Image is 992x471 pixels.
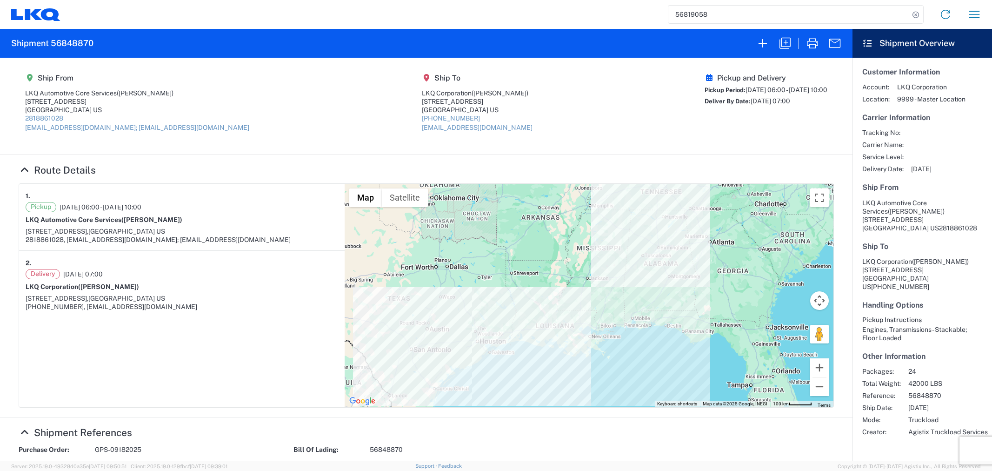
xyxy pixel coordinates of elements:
span: [GEOGRAPHIC_DATA] US [88,295,165,302]
span: ([PERSON_NAME]) [78,283,139,290]
button: Zoom out [810,377,829,396]
span: Account: [862,83,890,91]
button: Toggle fullscreen view [810,188,829,207]
span: ([PERSON_NAME]) [117,89,173,97]
span: Tracking No: [862,128,904,137]
h5: Carrier Information [862,113,982,122]
span: [DATE] 09:50:51 [89,464,126,469]
span: Pickup [26,202,56,212]
span: 100 km [773,401,789,406]
a: 2818861028 [25,114,63,122]
span: Carrier Name: [862,141,904,149]
span: 42000 LBS [908,379,988,388]
a: Terms [818,403,831,408]
span: Copyright © [DATE]-[DATE] Agistix Inc., All Rights Reserved [838,462,981,471]
span: ([PERSON_NAME]) [888,208,945,215]
div: [PHONE_NUMBER], [EMAIL_ADDRESS][DOMAIN_NAME] [26,303,338,311]
span: [DATE] 09:39:01 [190,464,227,469]
a: [EMAIL_ADDRESS][DOMAIN_NAME]; [EMAIL_ADDRESS][DOMAIN_NAME] [25,124,249,131]
span: 9999 - Master Location [897,95,965,103]
span: Client: 2025.19.0-129fbcf [131,464,227,469]
span: GPS-09182025 [95,445,141,454]
div: [GEOGRAPHIC_DATA] US [25,106,249,114]
a: Hide Details [19,164,96,176]
strong: 2. [26,257,32,269]
span: ([PERSON_NAME]) [121,216,182,223]
span: Mode: [862,416,901,424]
strong: 1. [26,190,30,202]
h5: Handling Options [862,301,982,310]
div: LKQ Automotive Core Services [25,89,249,97]
button: Show street map [349,188,382,207]
span: 24 [908,367,988,376]
span: [DATE] 06:00 - [DATE] 10:00 [746,86,827,94]
h6: Pickup Instructions [862,316,982,324]
span: ([PERSON_NAME]) [912,258,969,265]
span: Packages: [862,367,901,376]
span: Total Weight: [862,379,901,388]
span: Location: [862,95,890,103]
span: Map data ©2025 Google, INEGI [703,401,767,406]
span: Truckload [908,416,988,424]
div: Engines, Transmissions - Stackable; Floor Loaded [862,325,982,342]
a: [EMAIL_ADDRESS][DOMAIN_NAME] [422,124,533,131]
h5: Ship To [422,74,533,82]
div: [STREET_ADDRESS] [422,97,533,106]
div: [GEOGRAPHIC_DATA] US [422,106,533,114]
button: Map Scale: 100 km per 46 pixels [770,401,815,407]
span: [DATE] [911,165,932,173]
span: Server: 2025.19.0-49328d0a35e [11,464,126,469]
h5: Customer Information [862,67,982,76]
span: [GEOGRAPHIC_DATA] US [88,228,165,235]
h5: Ship From [25,74,249,82]
a: Feedback [438,463,462,469]
h5: Ship To [862,242,982,251]
span: Reference: [862,391,901,400]
header: Shipment Overview [852,29,992,58]
button: Keyboard shortcuts [657,401,697,407]
span: Delivery [26,269,60,279]
a: Open this area in Google Maps (opens a new window) [347,395,378,407]
span: Service Level: [862,153,904,161]
span: [DATE] 07:00 [63,270,103,278]
span: [DATE] [908,404,988,412]
h2: Shipment 56848870 [11,38,93,49]
span: 56848870 [908,391,988,400]
span: ([PERSON_NAME]) [472,89,528,97]
a: [PHONE_NUMBER] [422,114,480,122]
address: [GEOGRAPHIC_DATA] US [862,257,982,291]
a: Support [415,463,439,469]
span: Ship Date: [862,404,901,412]
button: Map camera controls [810,291,829,310]
address: [GEOGRAPHIC_DATA] US [862,199,982,232]
img: Google [347,395,378,407]
span: Agistix Truckload Services [908,428,988,436]
span: [STREET_ADDRESS], [26,295,88,302]
strong: LKQ Corporation [26,283,139,290]
span: [DATE] 07:00 [751,97,790,105]
strong: Bill Of Lading: [293,445,363,454]
span: LKQ Automotive Core Services [862,199,927,215]
span: Deliver By Date: [705,98,751,105]
span: [STREET_ADDRESS] [862,216,924,223]
h5: Other Information [862,352,982,361]
span: [PHONE_NUMBER] [871,283,929,290]
span: [STREET_ADDRESS], [26,228,88,235]
strong: Purchase Order: [19,445,88,454]
strong: LKQ Automotive Core Services [26,216,182,223]
div: [STREET_ADDRESS] [25,97,249,106]
span: Pickup Period: [705,87,746,94]
h5: Ship From [862,183,982,192]
span: LKQ Corporation [STREET_ADDRESS] [862,258,969,274]
span: 2818861028 [939,224,977,232]
span: Creator: [862,428,901,436]
div: 2818861028, [EMAIL_ADDRESS][DOMAIN_NAME]; [EMAIL_ADDRESS][DOMAIN_NAME] [26,235,338,244]
span: LKQ Corporation [897,83,965,91]
button: Show satellite imagery [382,188,428,207]
input: Shipment, tracking or reference number [668,6,909,23]
span: 56848870 [370,445,403,454]
h5: Pickup and Delivery [705,74,827,82]
button: Zoom in [810,358,829,377]
span: Delivery Date: [862,165,904,173]
div: LKQ Corporation [422,89,533,97]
